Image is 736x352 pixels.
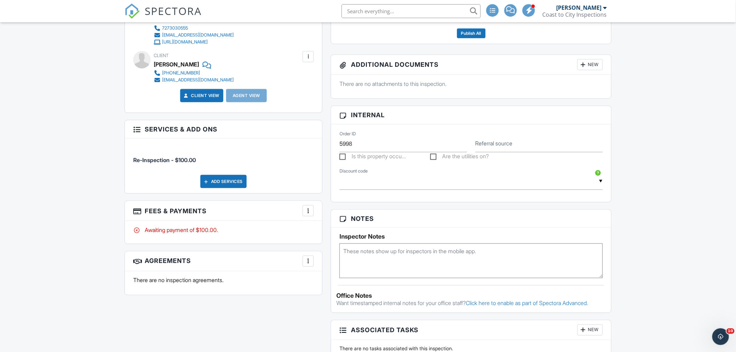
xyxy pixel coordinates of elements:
[557,4,602,11] div: [PERSON_NAME]
[475,139,513,147] label: Referral source
[162,77,234,83] div: [EMAIL_ADDRESS][DOMAIN_NAME]
[154,32,234,39] a: [EMAIL_ADDRESS][DOMAIN_NAME]
[577,59,603,70] div: New
[331,55,611,75] h3: Additional Documents
[466,300,588,307] a: Click here to enable as part of Spectora Advanced.
[331,106,611,124] h3: Internal
[339,131,356,137] label: Order ID
[154,59,199,70] div: [PERSON_NAME]
[342,4,481,18] input: Search everything...
[430,153,489,162] label: Are the utilities on?
[133,157,196,163] span: Re-Inspection - $100.00
[154,25,234,32] a: 7273030555
[162,70,200,76] div: [PHONE_NUMBER]
[162,25,188,31] div: 7273030555
[154,77,234,83] a: [EMAIL_ADDRESS][DOMAIN_NAME]
[145,3,202,18] span: SPECTORA
[162,32,234,38] div: [EMAIL_ADDRESS][DOMAIN_NAME]
[133,277,314,284] p: There are no inspection agreements.
[133,226,314,234] div: Awaiting payment of $100.00.
[125,251,322,271] h3: Agreements
[577,325,603,336] div: New
[727,328,735,334] span: 10
[125,3,140,19] img: The Best Home Inspection Software - Spectora
[336,293,606,299] div: Office Notes
[542,11,607,18] div: Coast to City Inspections
[351,326,418,335] span: Associated Tasks
[154,53,169,58] span: Client
[712,328,729,345] iframe: Intercom live chat
[336,299,606,307] p: Want timestamped internal notes for your office staff?
[162,39,208,45] div: [URL][DOMAIN_NAME]
[133,144,314,169] li: Service: Re-Inspection
[125,9,202,24] a: SPECTORA
[183,92,219,99] a: Client View
[339,153,406,162] label: Is this property occupied?
[125,120,322,138] h3: Services & Add ons
[331,210,611,228] h3: Notes
[154,39,234,46] a: [URL][DOMAIN_NAME]
[200,175,247,188] div: Add Services
[154,70,234,77] a: [PHONE_NUMBER]
[339,80,603,88] p: There are no attachments to this inspection.
[339,168,368,174] label: Discount code
[339,233,603,240] h5: Inspector Notes
[125,201,322,221] h3: Fees & Payments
